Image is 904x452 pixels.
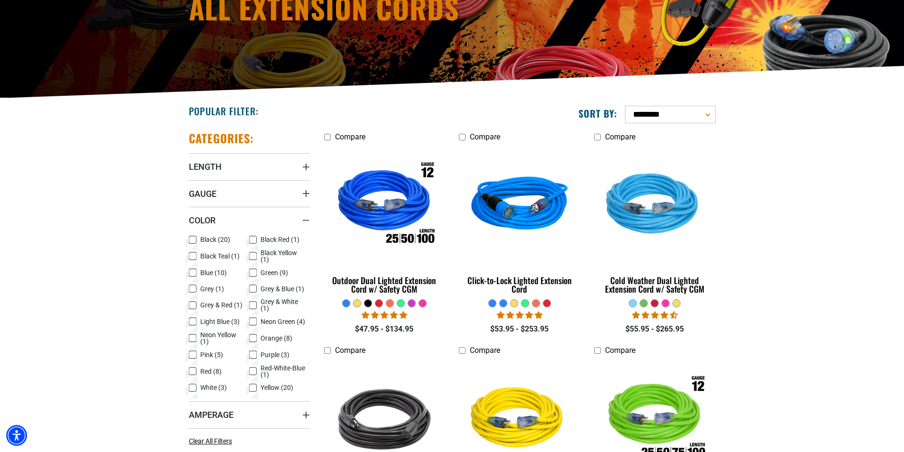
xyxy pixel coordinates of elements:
[460,151,579,260] img: blue
[594,276,715,293] div: Cold Weather Dual Lighted Extension Cord w/ Safety CGM
[324,323,445,335] div: $47.95 - $134.95
[261,298,306,312] span: Grey & White (1)
[261,236,299,243] span: Black Red (1)
[324,276,445,293] div: Outdoor Dual Lighted Extension Cord w/ Safety CGM
[261,269,288,276] span: Green (9)
[578,107,617,120] label: Sort by:
[594,146,715,299] a: Light Blue Cold Weather Dual Lighted Extension Cord w/ Safety CGM
[189,215,215,226] span: Color
[189,188,216,199] span: Gauge
[497,311,542,320] span: 4.87 stars
[325,151,444,260] img: Outdoor Dual Lighted Extension Cord w/ Safety CGM
[261,365,306,378] span: Red-White-Blue (1)
[459,323,580,335] div: $53.95 - $253.95
[261,249,306,263] span: Black Yellow (1)
[189,436,236,446] a: Clear All Filters
[200,236,230,243] span: Black (20)
[595,151,715,260] img: Light Blue
[362,311,407,320] span: 4.81 stars
[261,384,293,391] span: Yellow (20)
[200,332,246,345] span: Neon Yellow (1)
[470,346,500,355] span: Compare
[189,401,310,428] summary: Amperage
[189,180,310,207] summary: Gauge
[189,131,254,146] h2: Categories:
[200,253,240,259] span: Black Teal (1)
[459,146,580,299] a: blue Click-to-Lock Lighted Extension Cord
[200,302,242,308] span: Grey & Red (1)
[200,368,222,375] span: Red (8)
[189,105,259,117] h2: Popular Filter:
[261,286,304,292] span: Grey & Blue (1)
[6,425,27,446] div: Accessibility Menu
[200,318,240,325] span: Light Blue (3)
[189,153,310,180] summary: Length
[459,276,580,293] div: Click-to-Lock Lighted Extension Cord
[335,346,365,355] span: Compare
[605,346,635,355] span: Compare
[200,269,227,276] span: Blue (10)
[200,351,223,358] span: Pink (5)
[189,437,232,445] span: Clear All Filters
[470,132,500,141] span: Compare
[594,323,715,335] div: $55.95 - $265.95
[200,286,224,292] span: Grey (1)
[605,132,635,141] span: Compare
[261,335,292,341] span: Orange (8)
[261,318,305,325] span: Neon Green (4)
[261,351,289,358] span: Purple (3)
[200,384,227,391] span: White (3)
[189,409,233,420] span: Amperage
[189,161,222,172] span: Length
[335,132,365,141] span: Compare
[189,207,310,233] summary: Color
[324,146,445,299] a: Outdoor Dual Lighted Extension Cord w/ Safety CGM Outdoor Dual Lighted Extension Cord w/ Safety CGM
[632,311,678,320] span: 4.62 stars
